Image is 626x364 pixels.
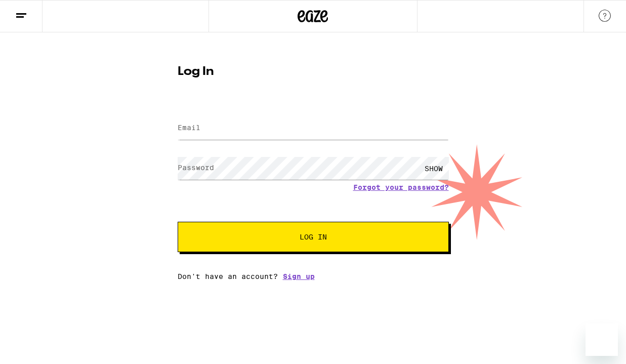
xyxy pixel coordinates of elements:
[178,66,449,78] h1: Log In
[178,164,214,172] label: Password
[586,323,618,356] iframe: Button to launch messaging window
[283,272,315,280] a: Sign up
[300,233,327,240] span: Log In
[353,183,449,191] a: Forgot your password?
[178,124,200,132] label: Email
[178,117,449,140] input: Email
[178,222,449,252] button: Log In
[419,157,449,180] div: SHOW
[178,272,449,280] div: Don't have an account?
